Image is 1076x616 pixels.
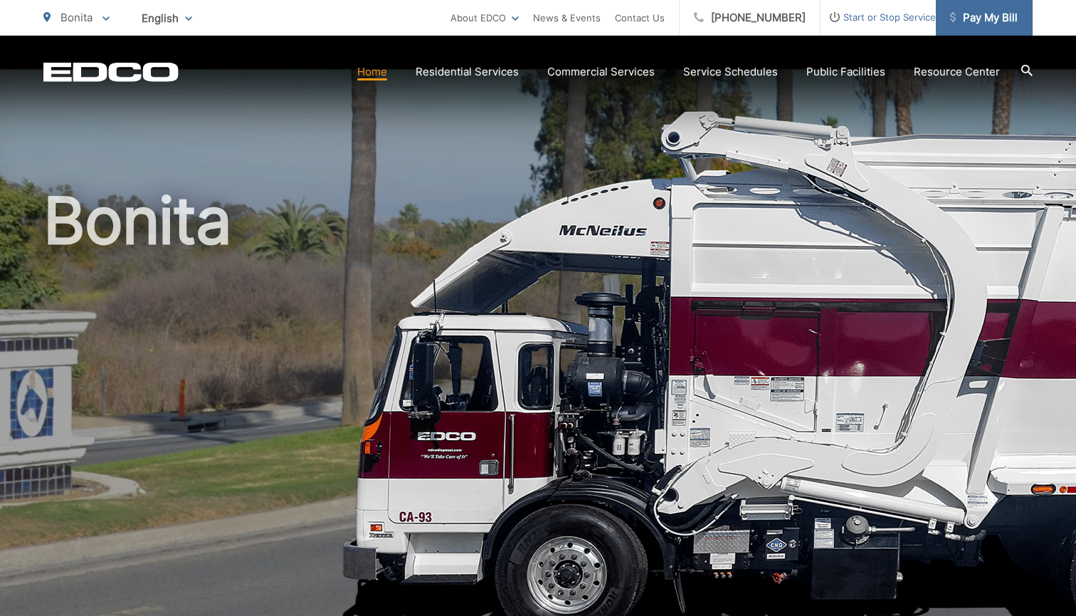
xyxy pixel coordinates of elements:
[357,63,387,80] a: Home
[450,9,519,26] a: About EDCO
[131,6,203,31] span: English
[683,63,778,80] a: Service Schedules
[547,63,655,80] a: Commercial Services
[533,9,601,26] a: News & Events
[43,62,179,82] a: EDCD logo. Return to the homepage.
[914,63,1000,80] a: Resource Center
[806,63,885,80] a: Public Facilities
[416,63,519,80] a: Residential Services
[950,9,1018,26] span: Pay My Bill
[615,9,665,26] a: Contact Us
[60,11,93,24] span: Bonita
